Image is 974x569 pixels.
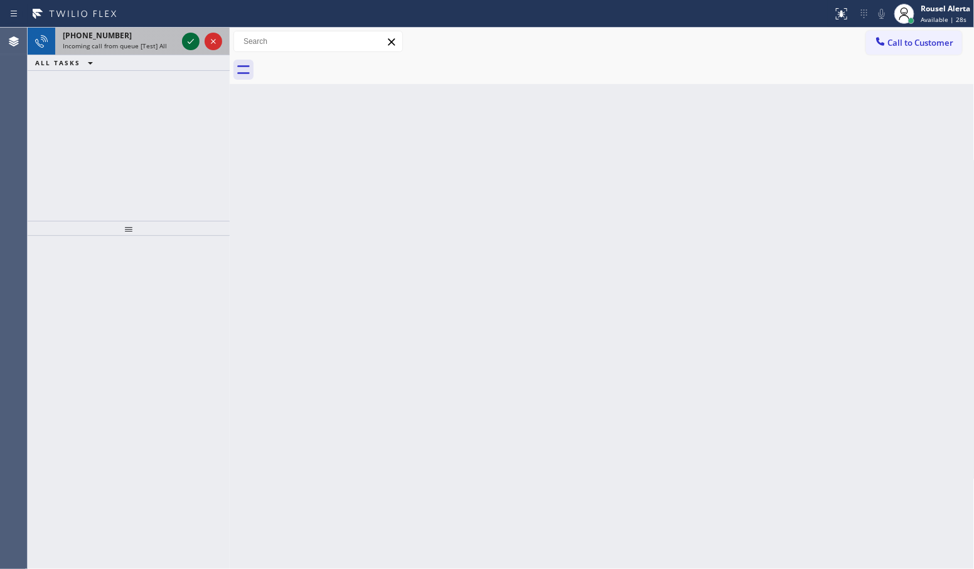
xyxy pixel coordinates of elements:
input: Search [234,31,402,51]
button: Mute [873,5,891,23]
button: Reject [205,33,222,50]
button: Accept [182,33,200,50]
span: ALL TASKS [35,58,80,67]
div: Rousel Alerta [921,3,970,14]
span: Available | 28s [921,15,966,24]
span: Incoming call from queue [Test] All [63,41,167,50]
span: Call to Customer [888,37,954,48]
span: [PHONE_NUMBER] [63,30,132,41]
button: Call to Customer [866,31,962,55]
button: ALL TASKS [28,55,105,70]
